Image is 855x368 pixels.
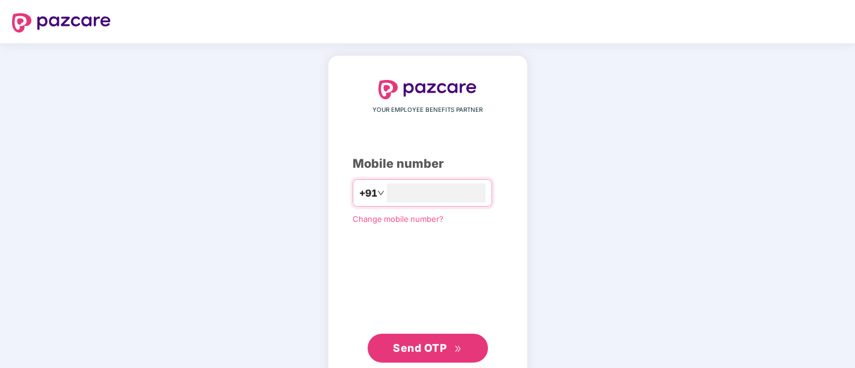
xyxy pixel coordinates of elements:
span: Send OTP [393,342,446,354]
span: +91 [359,186,377,201]
span: YOUR EMPLOYEE BENEFITS PARTNER [372,105,483,115]
a: Change mobile number? [353,214,443,224]
img: logo [378,80,477,99]
button: Send OTPdouble-right [368,334,488,363]
span: double-right [454,345,462,353]
span: down [377,189,384,197]
img: logo [12,13,111,32]
div: Mobile number [353,155,503,173]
